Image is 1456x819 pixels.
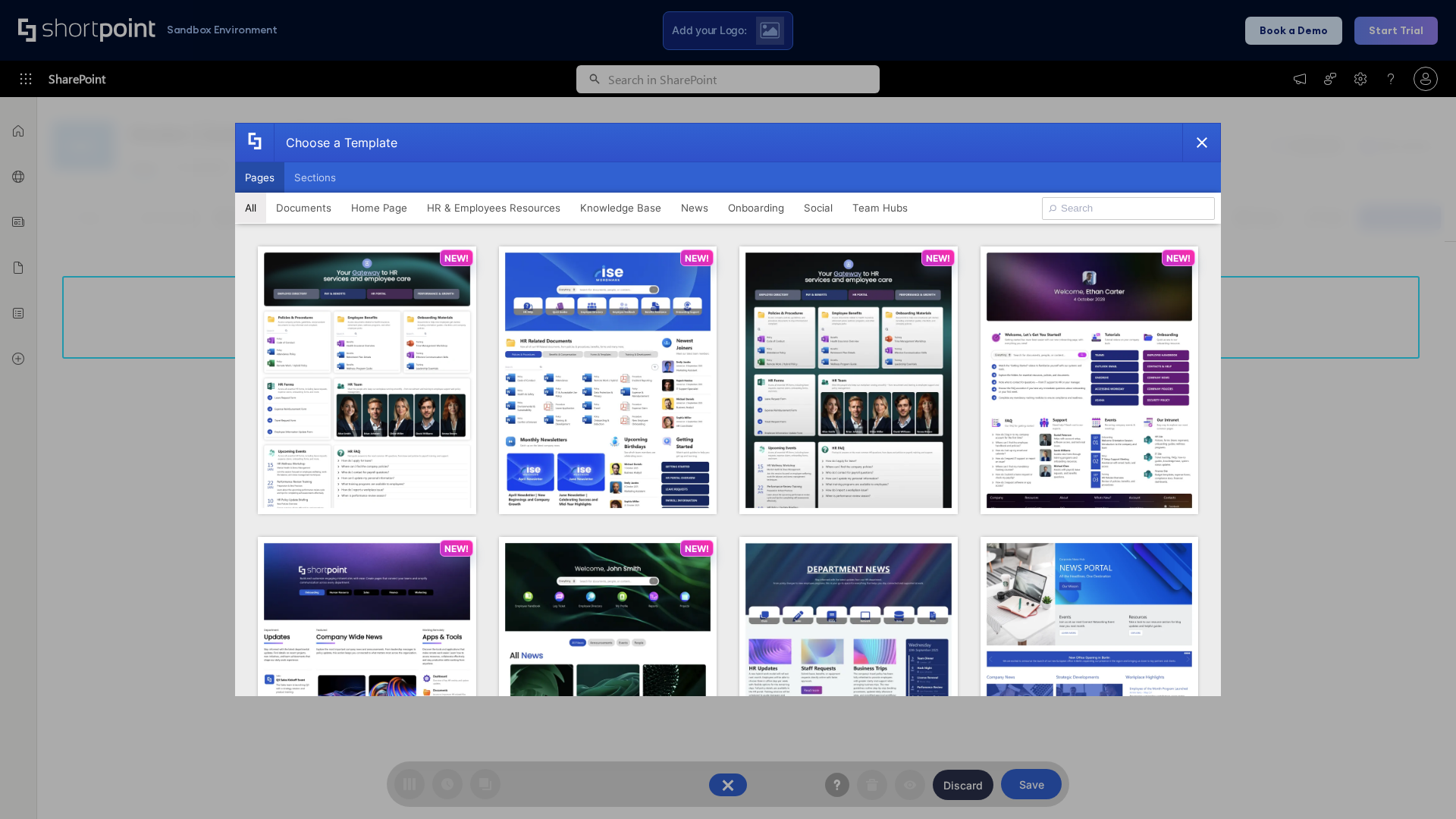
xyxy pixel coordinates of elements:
input: Search [1042,197,1215,220]
div: template selector [235,123,1221,696]
button: Pages [235,162,284,193]
button: Team Hubs [843,193,918,223]
iframe: Chat Widget [1183,643,1456,819]
p: NEW! [926,253,950,264]
button: Home Page [341,193,417,223]
button: Knowledge Base [570,193,671,223]
p: NEW! [685,543,709,554]
button: Sections [284,162,346,193]
p: NEW! [444,253,469,264]
button: HR & Employees Resources [417,193,570,223]
p: NEW! [1166,253,1191,264]
p: NEW! [444,543,469,554]
div: Choose a Template [274,124,397,162]
button: All [235,193,266,223]
button: Onboarding [718,193,794,223]
button: Documents [266,193,341,223]
p: NEW! [685,253,709,264]
button: Social [794,193,843,223]
button: News [671,193,718,223]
